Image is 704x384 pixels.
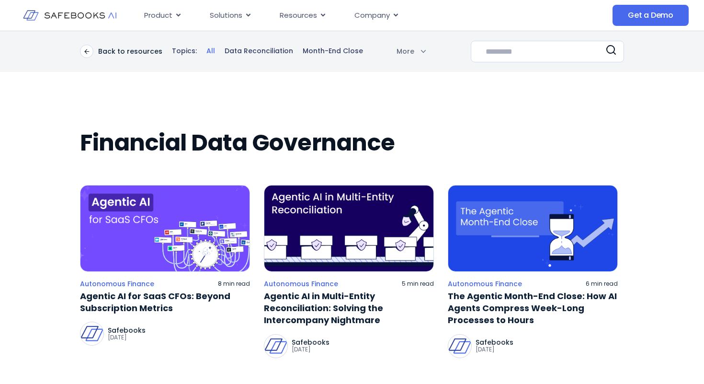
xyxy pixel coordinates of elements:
[136,6,536,25] nav: Menu
[264,335,287,358] img: Safebooks
[144,10,172,21] span: Product
[586,280,618,288] p: 6 min read
[448,290,618,326] a: The Agentic Month-End Close: How AI Agents Compress Week-Long Processes to Hours
[225,47,293,56] a: Data Reconciliation
[354,10,390,21] span: Company
[292,339,329,346] p: Safebooks
[80,185,250,272] img: a purple background with a clock surrounded by lots of tags
[80,45,162,58] a: Back to resources
[402,280,434,288] p: 5 min read
[303,47,363,56] a: Month-End Close
[448,279,522,288] a: Autonomous Finance
[80,129,624,156] h2: Financial Data Governance
[476,346,513,353] p: [DATE]
[385,47,426,56] div: More
[108,334,146,341] p: [DATE]
[292,346,329,353] p: [DATE]
[218,280,250,288] p: 8 min read
[210,10,242,21] span: Solutions
[108,327,146,334] p: Safebooks
[476,339,513,346] p: Safebooks
[80,279,154,288] a: Autonomous Finance
[98,47,162,56] p: Back to resources
[264,279,338,288] a: Autonomous Finance
[264,185,434,272] img: a purple background with a line of boxes and a robot
[264,290,434,326] a: Agentic AI in Multi-Entity Reconciliation: Solving the Intercompany Nightmare
[172,47,197,56] p: Topics:
[80,322,103,345] img: Safebooks
[628,11,673,20] span: Get a Demo
[80,290,250,314] a: Agentic AI for SaaS CFOs: Beyond Subscription Metrics
[280,10,317,21] span: Resources
[206,47,215,56] a: All
[448,335,471,358] img: Safebooks
[136,6,536,25] div: Menu Toggle
[448,185,618,272] img: an hourglass with an arrow pointing to the right
[613,5,689,26] a: Get a Demo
